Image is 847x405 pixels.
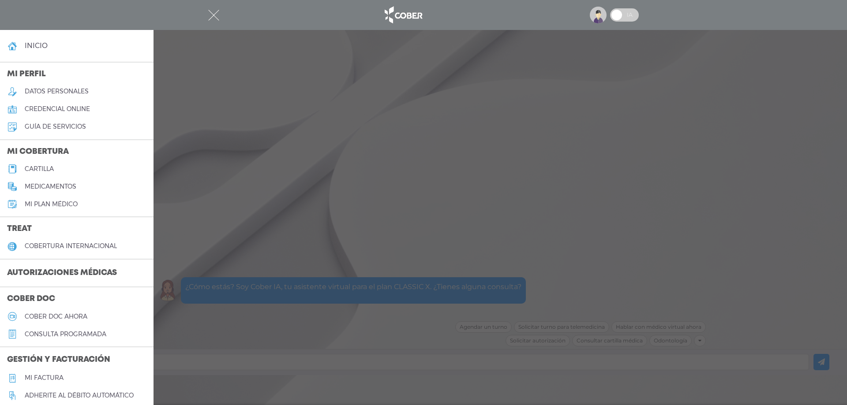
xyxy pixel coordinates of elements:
h5: cartilla [25,165,54,173]
h5: medicamentos [25,183,76,190]
h4: inicio [25,41,48,50]
h5: consulta programada [25,331,106,338]
h5: Mi factura [25,374,64,382]
img: logo_cober_home-white.png [380,4,426,26]
h5: datos personales [25,88,89,95]
h5: Adherite al débito automático [25,392,134,399]
h5: credencial online [25,105,90,113]
img: profile-placeholder.svg [590,7,607,23]
img: Cober_menu-close-white.svg [208,10,219,21]
h5: guía de servicios [25,123,86,130]
h5: cobertura internacional [25,242,117,250]
h5: Cober doc ahora [25,313,87,320]
h5: Mi plan médico [25,201,78,208]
